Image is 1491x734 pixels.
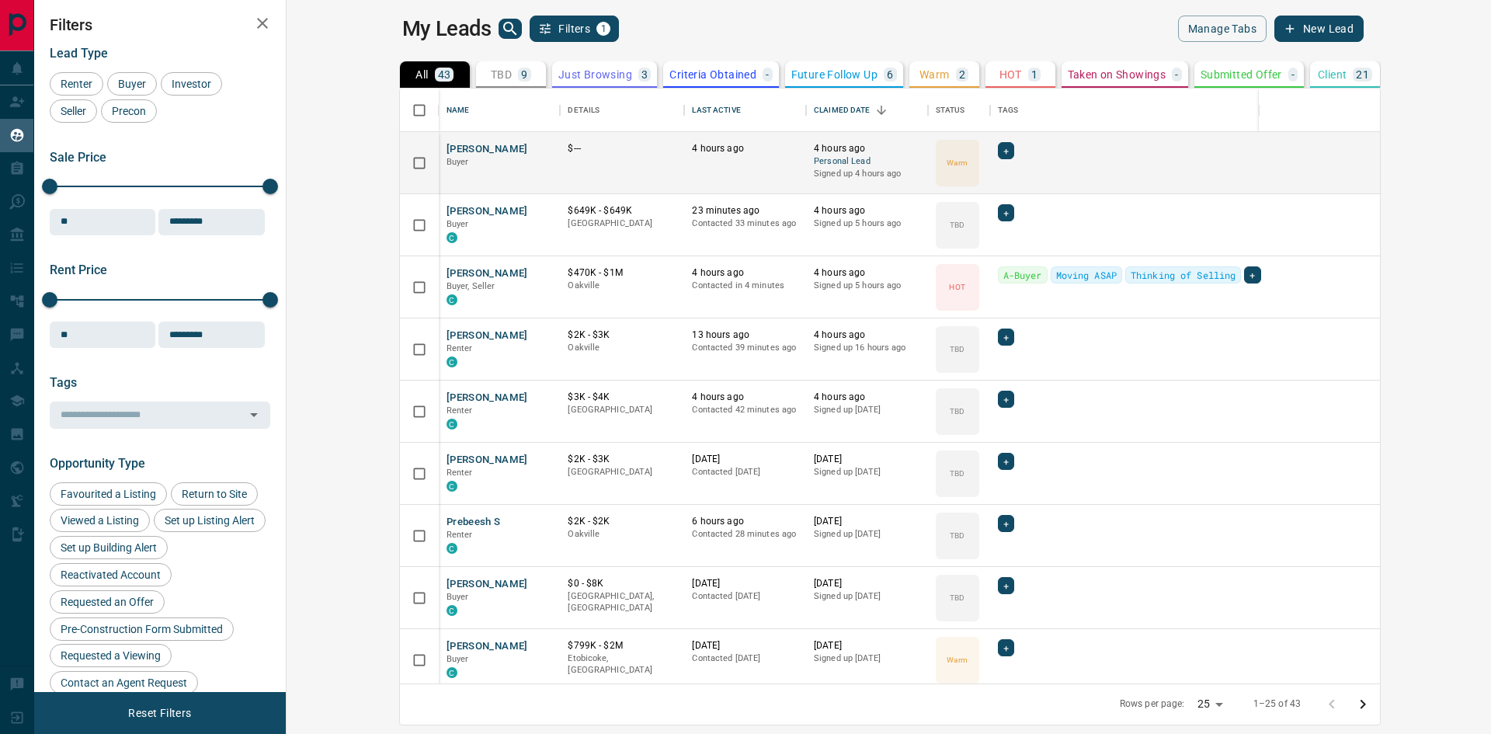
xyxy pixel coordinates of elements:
h2: Filters [50,16,270,34]
div: Tags [998,89,1019,132]
button: Sort [871,99,892,121]
div: condos.ca [447,667,457,678]
button: Open [243,404,265,426]
span: Renter [447,468,473,478]
span: Buyer [447,219,469,229]
p: [DATE] [814,515,920,528]
div: condos.ca [447,357,457,367]
span: Seller [55,105,92,117]
p: Contacted 33 minutes ago [692,217,798,230]
p: 4 hours ago [692,266,798,280]
p: $649K - $649K [568,204,676,217]
div: + [998,329,1014,346]
p: [DATE] [814,453,920,466]
button: New Lead [1274,16,1364,42]
div: + [998,577,1014,594]
div: Requested a Viewing [50,644,172,667]
p: $--- [568,142,676,155]
p: 13 hours ago [692,329,798,342]
div: Details [560,89,684,132]
p: [DATE] [692,453,798,466]
p: Signed up [DATE] [814,652,920,665]
p: 4 hours ago [814,142,920,155]
div: Set up Building Alert [50,536,168,559]
p: 3 [641,69,648,80]
p: TBD [950,219,964,231]
div: condos.ca [447,605,457,616]
span: Thinking of Selling [1131,267,1236,283]
div: Buyer [107,72,157,96]
p: Signed up [DATE] [814,466,920,478]
p: 4 hours ago [814,391,920,404]
p: TBD [950,405,964,417]
span: Pre-Construction Form Submitted [55,623,228,635]
div: Claimed Date [806,89,928,132]
span: Lead Type [50,46,108,61]
p: TBD [950,530,964,541]
p: 4 hours ago [692,142,798,155]
div: condos.ca [447,294,457,305]
div: Requested an Offer [50,590,165,614]
button: Filters1 [530,16,619,42]
p: Warm [919,69,950,80]
button: Reset Filters [118,700,201,726]
p: [DATE] [814,639,920,652]
button: [PERSON_NAME] [447,204,528,219]
button: [PERSON_NAME] [447,453,528,468]
p: 1 [1031,69,1037,80]
p: HOT [949,281,964,293]
span: Buyer, Seller [447,281,495,291]
p: $470K - $1M [568,266,676,280]
p: [DATE] [692,639,798,652]
span: Renter [447,405,473,416]
div: Claimed Date [814,89,871,132]
p: [GEOGRAPHIC_DATA] [568,217,676,230]
span: Renter [55,78,98,90]
span: Set up Building Alert [55,541,162,554]
p: Contacted in 4 minutes [692,280,798,292]
div: + [998,204,1014,221]
div: Precon [101,99,157,123]
p: 21 [1356,69,1369,80]
div: Pre-Construction Form Submitted [50,617,234,641]
h1: My Leads [402,16,492,41]
div: Status [936,89,965,132]
span: Return to Site [176,488,252,500]
p: Signed up 5 hours ago [814,217,920,230]
span: Renter [447,530,473,540]
p: 4 hours ago [692,391,798,404]
div: Status [928,89,990,132]
div: Contact an Agent Request [50,671,198,694]
p: $3K - $4K [568,391,676,404]
p: $2K - $2K [568,515,676,528]
p: 4 hours ago [814,266,920,280]
p: - [1291,69,1295,80]
div: + [1244,266,1260,284]
span: + [1003,516,1009,531]
span: Tags [50,375,77,390]
p: HOT [999,69,1022,80]
p: $799K - $2M [568,639,676,652]
p: [DATE] [814,577,920,590]
div: Last Active [692,89,740,132]
button: Manage Tabs [1178,16,1267,42]
p: $0 - $8K [568,577,676,590]
span: Requested a Viewing [55,649,166,662]
div: + [998,639,1014,656]
p: All [415,69,428,80]
p: Contacted 42 minutes ago [692,404,798,416]
p: Signed up [DATE] [814,590,920,603]
div: + [998,453,1014,470]
p: 4 hours ago [814,329,920,342]
p: Contacted [DATE] [692,590,798,603]
div: 25 [1191,693,1229,715]
button: [PERSON_NAME] [447,391,528,405]
span: Contact an Agent Request [55,677,193,689]
span: Renter [447,343,473,353]
span: Reactivated Account [55,569,166,581]
p: - [1175,69,1178,80]
p: 43 [438,69,451,80]
p: Etobicoke, [GEOGRAPHIC_DATA] [568,652,676,677]
span: + [1003,391,1009,407]
div: Set up Listing Alert [154,509,266,532]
